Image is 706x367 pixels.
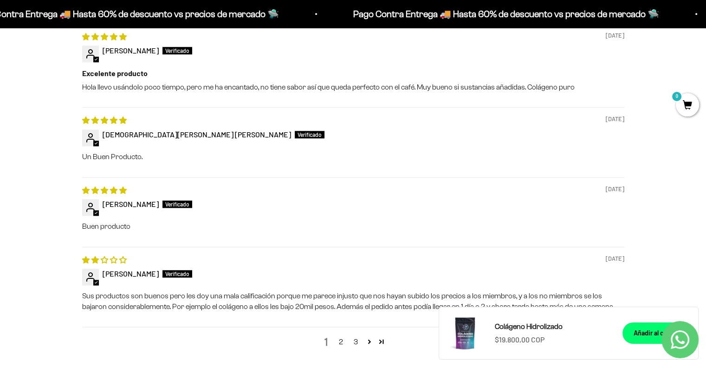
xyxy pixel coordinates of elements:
span: [PERSON_NAME] [103,200,159,208]
p: Sus productos son buenos pero les doy una mala calificación porque me parece injusto que nos haya... [82,291,624,312]
a: Page 2 [334,336,349,348]
span: [PERSON_NAME] [103,269,159,278]
a: Page 2 [363,335,376,348]
img: Colágeno Hidrolizado [447,315,484,352]
div: Añadir al carrito [634,328,680,338]
a: Page 3 [349,336,363,348]
span: [DATE] [606,32,624,40]
span: [DEMOGRAPHIC_DATA][PERSON_NAME] [PERSON_NAME] [103,130,291,139]
span: Enviar [152,138,191,154]
span: 2 star review [82,255,127,264]
div: La confirmación de la pureza de los ingredientes. [11,109,192,134]
a: 0 [676,101,699,111]
p: Hola llevo usándolo poco tiempo, pero me ha encantado, no tiene sabor así que queda perfecto con ... [82,82,624,92]
div: Un aval de expertos o estudios clínicos en la página. [11,44,192,69]
button: Añadir al carrito [622,322,691,344]
span: [DATE] [606,185,624,193]
sale-price: $19.800,00 COP [495,334,544,346]
span: [DATE] [606,255,624,263]
b: Excelente producto [82,68,624,78]
div: Más detalles sobre la fecha exacta de entrega. [11,71,192,88]
button: Enviar [151,138,192,154]
span: 5 star review [82,116,127,124]
span: 5 star review [82,186,127,194]
a: Page 12 [376,335,388,348]
span: [PERSON_NAME] [103,46,159,55]
p: Buen producto [82,221,624,232]
p: ¿Qué te daría la seguridad final para añadir este producto a tu carrito? [11,15,192,36]
a: Colágeno Hidrolizado [495,321,611,333]
p: Pago Contra Entrega 🚚 Hasta 60% de descuento vs precios de mercado 🛸 [352,6,658,21]
div: Un mensaje de garantía de satisfacción visible. [11,90,192,106]
mark: 0 [671,91,682,102]
span: 5 star review [82,32,127,41]
p: Un Buen Producto. [82,152,624,162]
span: [DATE] [606,115,624,123]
